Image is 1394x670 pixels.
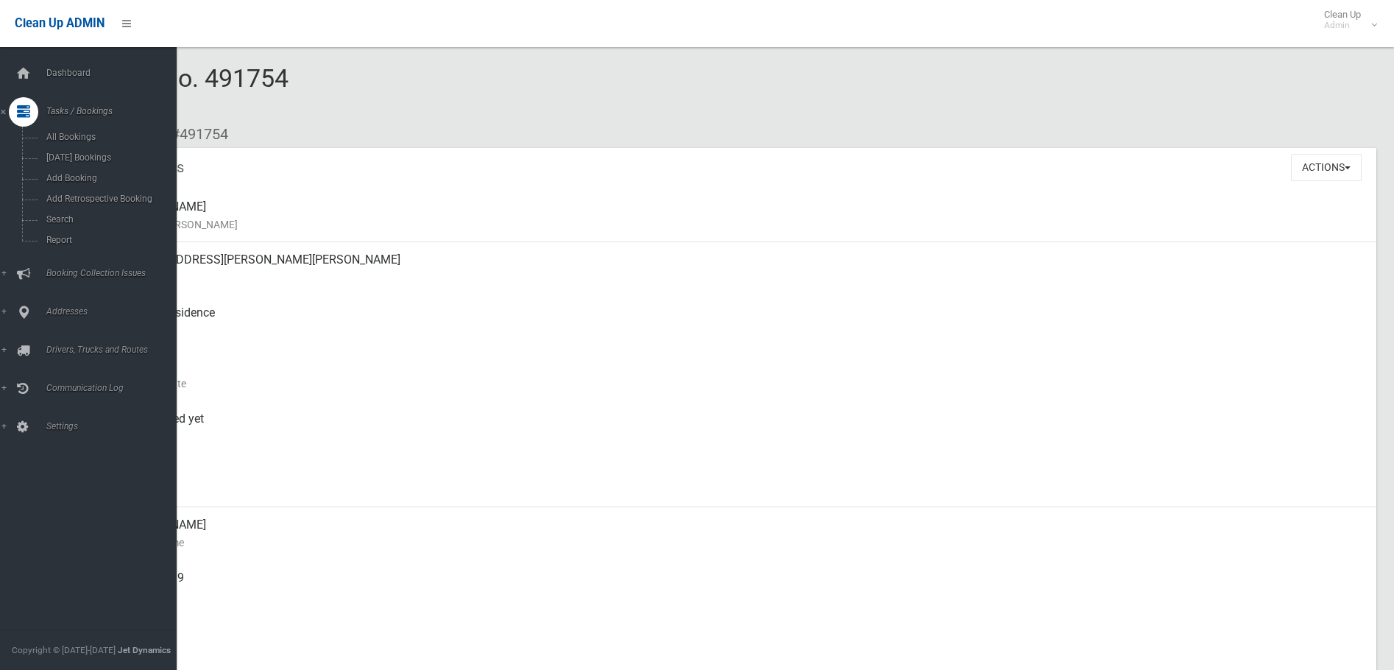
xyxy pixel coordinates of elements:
[1291,154,1362,181] button: Actions
[118,242,1365,295] div: [STREET_ADDRESS][PERSON_NAME][PERSON_NAME]
[118,534,1365,551] small: Contact Name
[42,421,188,431] span: Settings
[42,173,175,183] span: Add Booking
[118,295,1365,348] div: Front of Residence
[42,68,188,78] span: Dashboard
[118,481,1365,498] small: Zone
[1317,9,1376,31] span: Clean Up
[118,375,1365,392] small: Collection Date
[118,560,1365,613] div: 0403060699
[118,322,1365,339] small: Pickup Point
[118,216,1365,233] small: Name of [PERSON_NAME]
[118,269,1365,286] small: Address
[42,214,175,225] span: Search
[42,152,175,163] span: [DATE] Bookings
[118,401,1365,454] div: Not collected yet
[1324,20,1361,31] small: Admin
[118,454,1365,507] div: [DATE]
[12,645,116,655] span: Copyright © [DATE]-[DATE]
[118,428,1365,445] small: Collected At
[42,383,188,393] span: Communication Log
[42,306,188,317] span: Addresses
[118,189,1365,242] div: [PERSON_NAME]
[42,194,175,204] span: Add Retrospective Booking
[42,132,175,142] span: All Bookings
[160,121,228,148] li: #491754
[118,507,1365,560] div: [PERSON_NAME]
[118,645,171,655] strong: Jet Dynamics
[42,106,188,116] span: Tasks / Bookings
[118,348,1365,401] div: [DATE]
[65,63,289,121] span: Booking No. 491754
[118,613,1365,666] div: None given
[15,16,105,30] span: Clean Up ADMIN
[118,640,1365,657] small: Landline
[42,268,188,278] span: Booking Collection Issues
[42,345,188,355] span: Drivers, Trucks and Routes
[118,587,1365,604] small: Mobile
[42,235,175,245] span: Report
